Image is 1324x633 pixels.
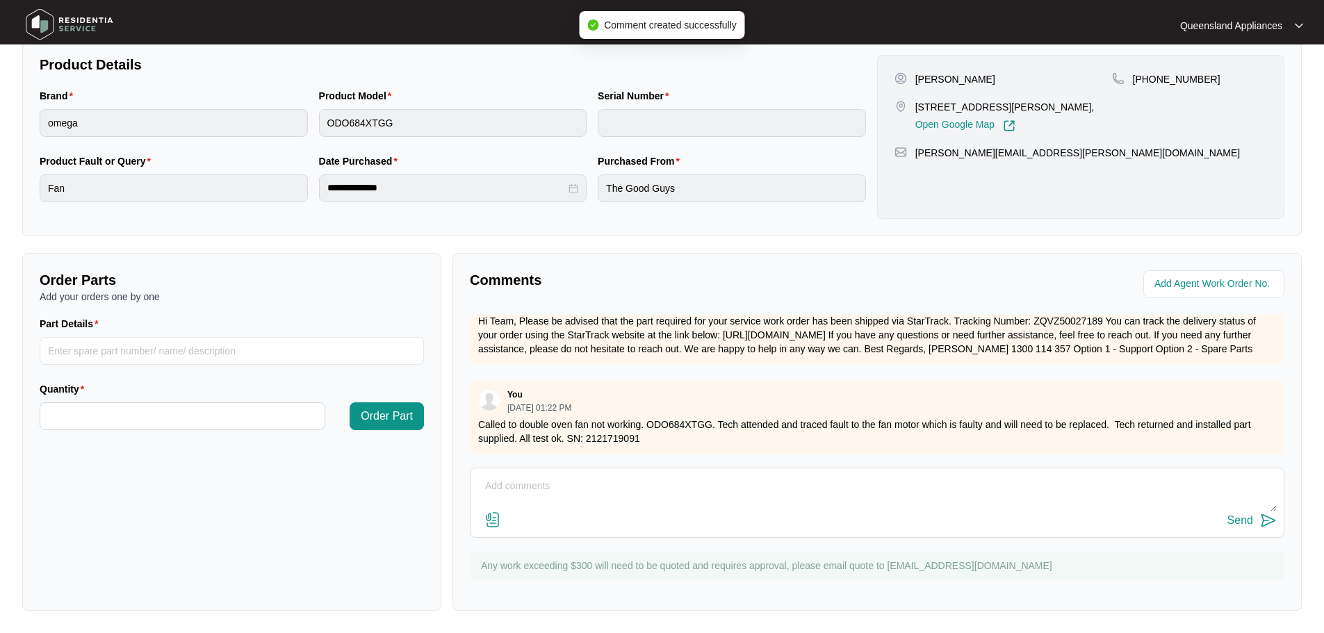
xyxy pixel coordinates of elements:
p: You [507,389,523,400]
label: Date Purchased [319,154,403,168]
label: Serial Number [598,89,674,103]
button: Send [1227,511,1277,530]
p: [PHONE_NUMBER] [1133,72,1220,86]
img: dropdown arrow [1295,22,1303,29]
img: file-attachment-doc.svg [484,511,501,528]
p: [STREET_ADDRESS][PERSON_NAME], [915,100,1095,114]
div: Send [1227,514,1253,527]
label: Product Fault or Query [40,154,156,168]
label: Part Details [40,317,104,331]
input: Product Fault or Query [40,174,308,202]
label: Brand [40,89,79,103]
img: user-pin [894,72,907,85]
input: Product Model [319,109,587,137]
label: Purchased From [598,154,685,168]
span: Comment created successfully [604,19,737,31]
p: [PERSON_NAME][EMAIL_ADDRESS][PERSON_NAME][DOMAIN_NAME] [915,146,1241,160]
button: Order Part [350,402,424,430]
p: Any work exceeding $300 will need to be quoted and requires approval, please email quote to [EMAI... [481,559,1277,573]
p: Called to double oven fan not working. ODO684XTGG. Tech attended and traced fault to the fan moto... [478,418,1276,445]
input: Add Agent Work Order No. [1154,276,1276,293]
p: Add your orders one by one [40,290,424,304]
input: Brand [40,109,308,137]
input: Date Purchased [327,181,566,195]
p: [PERSON_NAME] [915,72,995,86]
img: user.svg [479,390,500,411]
img: map-pin [1112,72,1125,85]
img: send-icon.svg [1260,512,1277,529]
input: Serial Number [598,109,866,137]
p: Comments [470,270,867,290]
img: residentia service logo [21,3,118,45]
p: Hi Team, Please be advised that the part required for your service work order has been shipped vi... [478,314,1276,356]
input: Quantity [40,403,325,429]
p: Product Details [40,55,866,74]
label: Product Model [319,89,398,103]
label: Quantity [40,382,90,396]
p: Queensland Appliances [1180,19,1282,33]
input: Part Details [40,337,424,365]
img: map-pin [894,146,907,158]
img: Link-External [1003,120,1015,132]
img: map-pin [894,100,907,113]
span: check-circle [587,19,598,31]
p: Order Parts [40,270,424,290]
a: Open Google Map [915,120,1015,132]
span: Order Part [361,408,413,425]
p: [DATE] 01:22 PM [507,404,571,412]
input: Purchased From [598,174,866,202]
